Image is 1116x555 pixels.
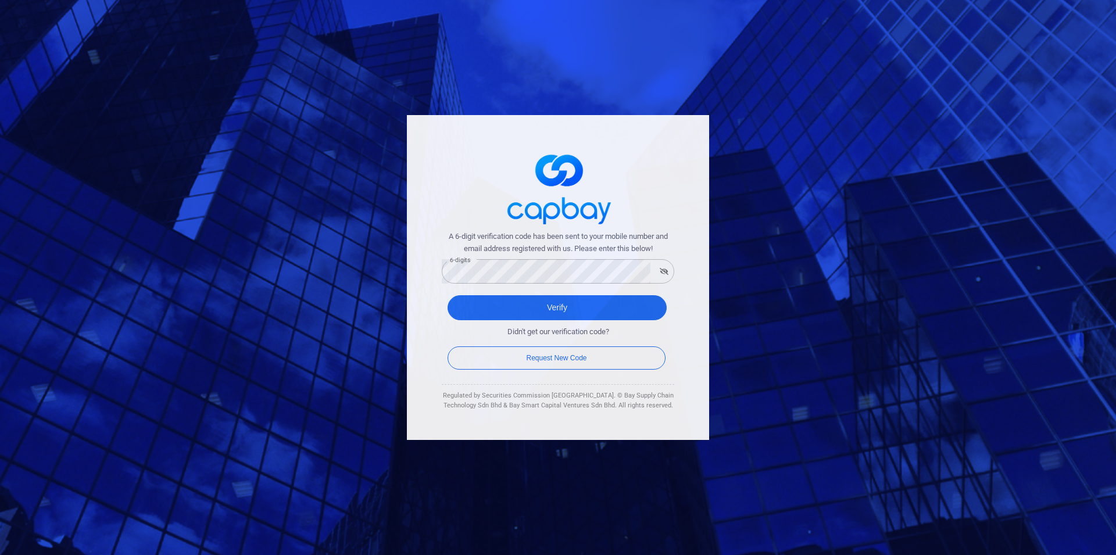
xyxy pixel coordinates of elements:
[442,391,674,411] div: Regulated by Securities Commission [GEOGRAPHIC_DATA]. © Bay Supply Chain Technology Sdn Bhd & Bay...
[448,295,667,320] button: Verify
[500,144,616,231] img: logo
[442,231,674,255] span: A 6-digit verification code has been sent to your mobile number and email address registered with...
[448,346,666,370] button: Request New Code
[450,256,470,264] label: 6-digits
[507,326,609,338] span: Didn't get our verification code?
